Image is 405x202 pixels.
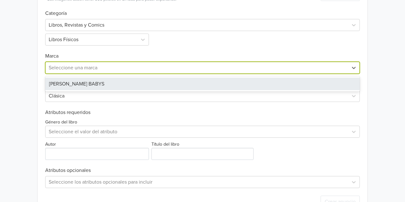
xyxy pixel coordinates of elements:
h6: Marca [45,46,360,59]
div: [PERSON_NAME] BABYS [45,78,360,90]
h6: Atributos requeridos [45,110,360,116]
label: Género del libro [45,119,77,126]
h6: Atributos opcionales [45,167,360,174]
h6: Tipo de listado [45,74,360,87]
h6: Categoría [45,3,360,16]
label: Autor [45,141,56,148]
label: Título del libro [151,141,179,148]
